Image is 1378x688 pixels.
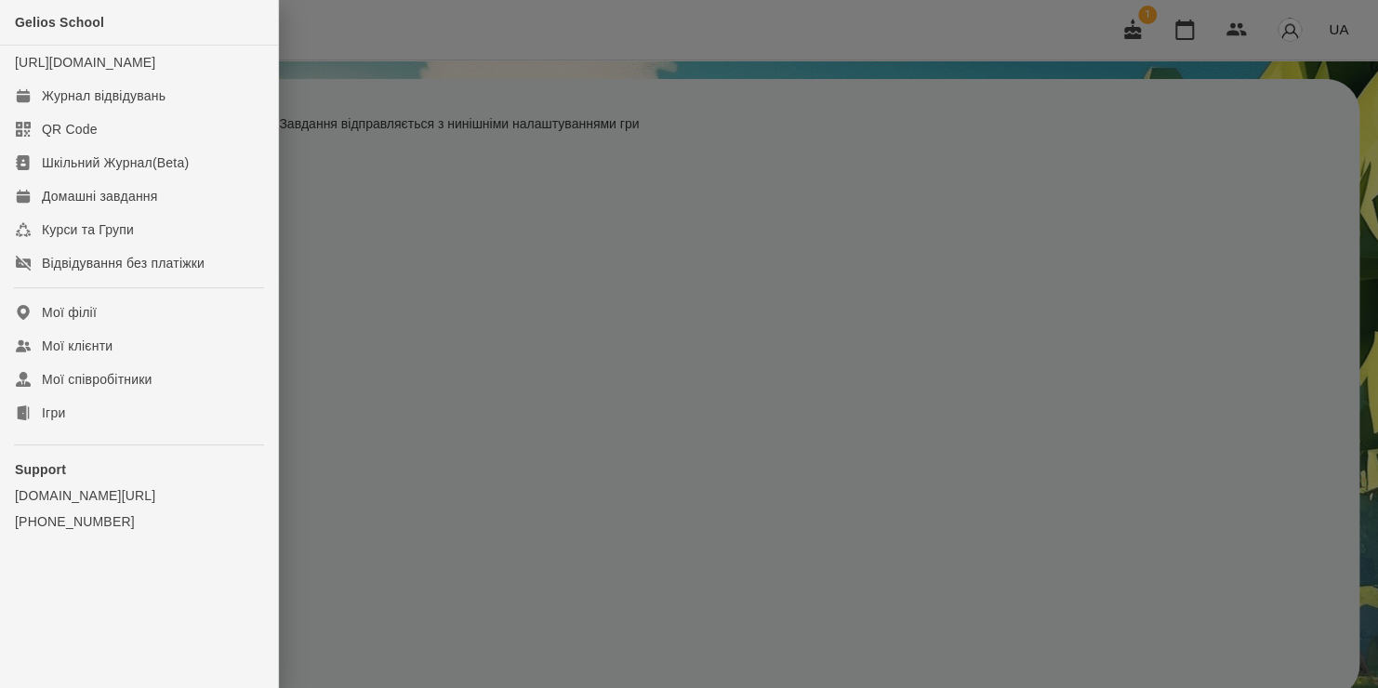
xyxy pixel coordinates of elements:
[15,15,104,30] span: Gelios School
[42,86,166,105] div: Журнал відвідувань
[15,55,155,70] a: [URL][DOMAIN_NAME]
[42,120,98,139] div: QR Code
[42,153,189,172] div: Шкільний Журнал(Beta)
[15,486,263,505] a: [DOMAIN_NAME][URL]
[15,460,263,479] p: Support
[42,404,65,422] div: Ігри
[42,220,134,239] div: Курси та Групи
[15,512,263,531] a: [PHONE_NUMBER]
[42,303,97,322] div: Мої філії
[42,370,152,389] div: Мої співробітники
[42,337,113,355] div: Мої клієнти
[42,254,205,272] div: Відвідування без платіжки
[42,187,157,205] div: Домашні завдання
